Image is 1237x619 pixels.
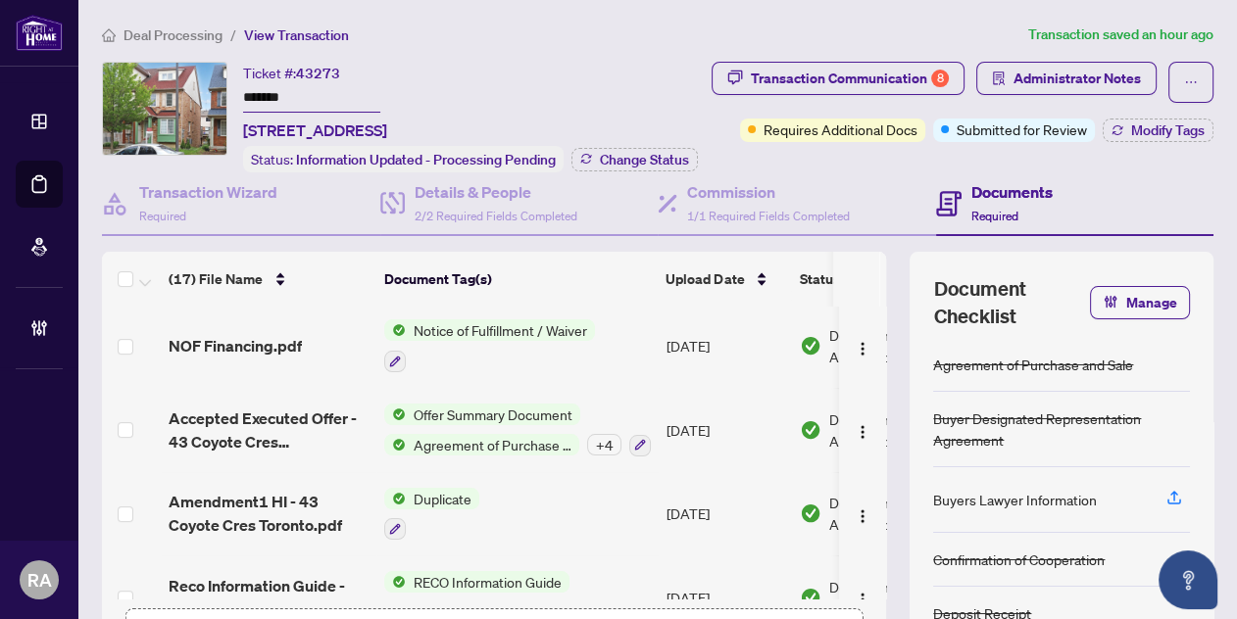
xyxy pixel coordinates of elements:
th: Status [791,252,958,307]
article: Transaction saved an hour ago [1028,24,1213,46]
img: Status Icon [384,319,406,341]
h4: Transaction Wizard [139,180,277,204]
button: Status IconDuplicate [384,488,479,541]
span: Required [971,209,1018,223]
span: Document Approved [829,408,951,452]
div: Buyer Designated Representation Agreement [933,407,1190,451]
span: Deal Processing [124,26,223,44]
div: Ticket #: [243,62,340,84]
img: Status Icon [384,571,406,593]
button: Status IconNotice of Fulfillment / Waiver [384,319,595,372]
button: Logo [847,582,878,613]
span: Notice of Fulfillment / Waiver [406,319,595,341]
th: Upload Date [658,252,791,307]
button: Open asap [1159,550,1217,609]
span: [STREET_ADDRESS] [243,119,387,142]
span: 1/1 Required Fields Completed [687,209,850,223]
span: Change Status [600,153,689,167]
button: Logo [847,330,878,361]
span: Administrator Notes [1014,63,1141,94]
img: logo [16,15,63,51]
span: Document Approved [829,576,951,619]
span: Status [799,268,839,290]
img: Logo [855,508,870,524]
h4: Commission [687,180,850,204]
span: Submitted for Review [957,119,1087,140]
th: Document Tag(s) [376,252,658,307]
button: Logo [847,414,878,446]
td: [DATE] [659,388,792,472]
span: Agreement of Purchase and Sale [406,434,579,455]
button: Change Status [571,148,698,171]
span: Duplicate [406,488,479,509]
img: Status Icon [384,434,406,455]
button: Modify Tags [1103,119,1213,142]
div: + 4 [587,434,621,455]
td: [DATE] [659,304,792,388]
th: (17) File Name [161,252,376,307]
span: Accepted Executed Offer - 43 Coyote Cres [GEOGRAPHIC_DATA]pdf [169,406,369,453]
span: Amendment1 HI - 43 Coyote Cres Toronto.pdf [169,490,369,537]
span: Document Approved [829,324,951,367]
img: IMG-E12235975_1.jpg [103,63,226,155]
div: Buyers Lawyer Information [933,489,1097,510]
img: Logo [855,341,870,357]
span: Offer Summary Document [406,404,580,425]
div: Transaction Communication [751,63,949,94]
span: 43273 [296,65,340,82]
img: Document Status [800,502,821,524]
span: ellipsis [1184,75,1198,89]
button: Administrator Notes [976,62,1157,95]
td: [DATE] [659,472,792,556]
span: Information Updated - Processing Pending [296,151,556,168]
span: RECO Information Guide [406,571,569,593]
img: Logo [855,592,870,607]
img: Status Icon [384,404,406,425]
h4: Details & People [415,180,577,204]
h4: Documents [971,180,1053,204]
span: RA [27,566,52,594]
span: View Transaction [244,26,349,44]
span: solution [992,71,1006,85]
span: Upload Date [666,268,744,290]
span: home [102,28,116,42]
span: Required [139,209,186,223]
button: Manage [1090,286,1190,319]
button: Logo [847,498,878,529]
span: Requires Additional Docs [764,119,917,140]
span: (17) File Name [169,268,263,290]
span: Document Approved [829,492,951,535]
span: Manage [1126,287,1177,318]
span: Document Checklist [933,275,1090,330]
img: Logo [855,424,870,440]
div: Status: [243,146,564,172]
img: Document Status [800,335,821,357]
div: Confirmation of Cooperation [933,548,1105,570]
span: NOF Financing.pdf [169,334,302,357]
div: 8 [931,70,949,87]
img: Document Status [800,587,821,608]
img: Status Icon [384,488,406,509]
div: Agreement of Purchase and Sale [933,354,1133,375]
li: / [230,24,236,46]
span: Modify Tags [1131,123,1205,137]
button: Status IconOffer Summary DocumentStatus IconAgreement of Purchase and Sale+4 [384,404,651,456]
img: Document Status [800,419,821,441]
span: 2/2 Required Fields Completed [415,209,577,223]
button: Transaction Communication8 [712,62,965,95]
